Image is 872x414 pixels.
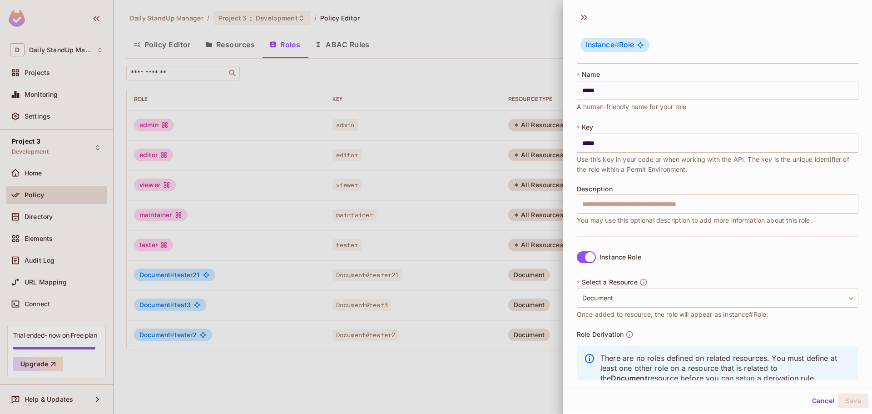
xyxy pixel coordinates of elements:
[808,394,838,408] button: Cancel
[600,353,851,383] p: There are no roles defined on related resources. You must define at least one other role on a res...
[838,394,868,408] button: Save
[586,40,634,50] span: Role
[611,374,647,383] span: Document
[582,279,638,286] span: Select a Resource
[577,289,858,308] div: Document
[577,331,624,338] span: Role Derivation
[577,185,613,193] span: Description
[599,254,641,261] div: Instance Role
[577,309,768,319] span: Once added to resource, the role will appear as Instance#Role.
[577,155,858,175] span: Use this key in your code or when working with the API. The key is the unique identifier of the r...
[586,40,619,49] span: Instance
[577,102,686,112] span: A human-friendly name for your role
[582,124,593,131] span: Key
[582,71,600,78] span: Name
[614,40,619,49] span: #
[577,215,812,225] span: You may use this optional description to add more information about this role.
